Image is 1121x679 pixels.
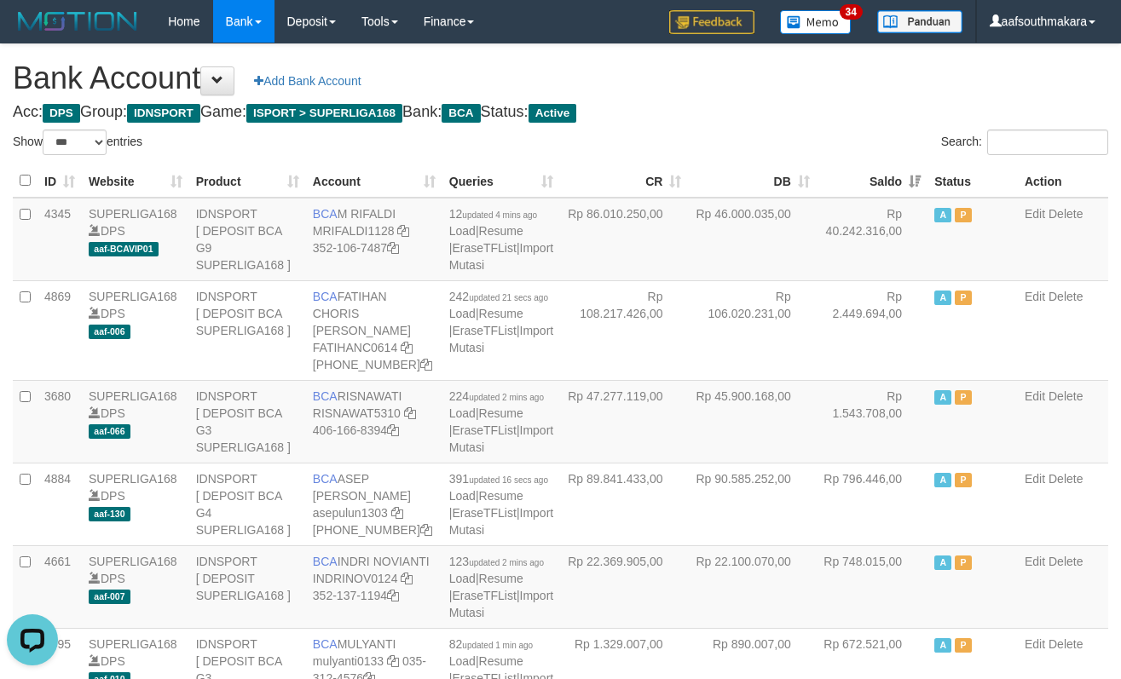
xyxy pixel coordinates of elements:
a: Import Mutasi [449,324,553,354]
a: Load [449,224,476,238]
td: 3680 [38,380,82,463]
td: 4884 [38,463,82,545]
td: DPS [82,545,189,628]
td: Rp 748.015,00 [817,545,927,628]
td: Rp 89.841.433,00 [560,463,688,545]
span: Active [934,208,951,222]
span: BCA [313,207,338,221]
td: IDNSPORT [ DEPOSIT BCA G3 SUPERLIGA168 ] [189,380,306,463]
span: aaf-066 [89,424,130,439]
a: EraseTFList [452,324,516,337]
span: Active [934,638,951,653]
span: Paused [955,473,972,487]
a: Copy FATIHANC0614 to clipboard [401,341,413,354]
span: 34 [840,4,863,20]
a: Load [449,406,476,420]
a: Load [449,572,476,585]
td: Rp 1.543.708,00 [817,380,927,463]
a: Delete [1049,472,1083,486]
td: INDRI NOVIANTI 352-137-1194 [306,545,442,628]
a: RISNAWAT5310 [313,406,401,420]
a: Edit [1025,472,1045,486]
td: 4345 [38,198,82,281]
label: Show entries [13,129,142,155]
img: Button%20Memo.svg [780,10,852,34]
td: RISNAWATI 406-166-8394 [306,380,442,463]
a: Copy 4062281727 to clipboard [420,358,432,371]
span: | | | [449,290,553,354]
a: Copy 4061668394 to clipboard [387,423,399,437]
td: ASEP [PERSON_NAME] [PHONE_NUMBER] [306,463,442,545]
a: SUPERLIGA168 [89,207,177,221]
a: EraseTFList [452,241,516,255]
a: Copy INDRINOV0124 to clipboard [401,572,413,585]
a: SUPERLIGA168 [89,637,177,651]
span: BCA [313,290,338,303]
span: 12 [449,207,537,221]
a: Import Mutasi [449,506,553,537]
h1: Bank Account [13,61,1108,95]
th: Product: activate to sort column ascending [189,164,306,198]
a: Delete [1049,389,1083,403]
a: Import Mutasi [449,589,553,619]
span: Paused [955,390,972,405]
label: Search: [941,129,1108,155]
h4: Acc: Group: Game: Bank: Status: [13,104,1108,121]
span: Active [934,473,951,487]
span: IDNSPORT [127,104,200,123]
span: updated 4 mins ago [462,210,537,220]
span: Active [934,390,951,405]
span: Paused [955,555,972,570]
a: Copy 4062281875 to clipboard [420,523,432,537]
a: Resume [479,572,523,585]
img: Feedback.jpg [669,10,754,34]
span: 123 [449,555,544,568]
td: Rp 90.585.252,00 [688,463,816,545]
span: Paused [955,208,972,222]
td: Rp 22.100.070,00 [688,545,816,628]
a: Resume [479,307,523,320]
a: Resume [479,406,523,420]
td: Rp 2.449.694,00 [817,280,927,380]
th: CR: activate to sort column ascending [560,164,688,198]
a: Delete [1049,290,1083,303]
td: Rp 47.277.119,00 [560,380,688,463]
span: Paused [955,291,972,305]
a: EraseTFList [452,589,516,602]
td: IDNSPORT [ DEPOSIT BCA SUPERLIGA168 ] [189,280,306,380]
span: ISPORT > SUPERLIGA168 [246,104,402,123]
span: BCA [313,637,338,651]
a: Delete [1049,555,1083,568]
th: Action [1018,164,1108,198]
td: IDNSPORT [ DEPOSIT BCA G4 SUPERLIGA168 ] [189,463,306,545]
td: Rp 45.900.168,00 [688,380,816,463]
td: Rp 46.000.035,00 [688,198,816,281]
th: Website: activate to sort column ascending [82,164,189,198]
a: SUPERLIGA168 [89,389,177,403]
span: aaf-130 [89,507,130,521]
a: Resume [479,654,523,668]
span: | | | [449,555,553,619]
span: 224 [449,389,544,403]
td: Rp 22.369.905,00 [560,545,688,628]
span: | | | [449,389,553,454]
span: Active [529,104,577,123]
td: Rp 108.217.426,00 [560,280,688,380]
td: 4661 [38,545,82,628]
span: updated 2 mins ago [469,558,544,567]
a: Edit [1025,555,1045,568]
span: BCA [313,472,338,486]
span: BCA [442,104,480,123]
img: panduan.png [877,10,962,33]
a: Import Mutasi [449,241,553,272]
a: Delete [1049,207,1083,221]
a: Copy MRIFALDI1128 to clipboard [397,224,409,238]
a: SUPERLIGA168 [89,290,177,303]
a: Import Mutasi [449,423,553,454]
span: BCA [313,555,338,568]
select: Showentries [43,129,107,155]
a: FATIHANC0614 [313,341,397,354]
td: Rp 86.010.250,00 [560,198,688,281]
a: SUPERLIGA168 [89,555,177,568]
span: Active [934,555,951,570]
